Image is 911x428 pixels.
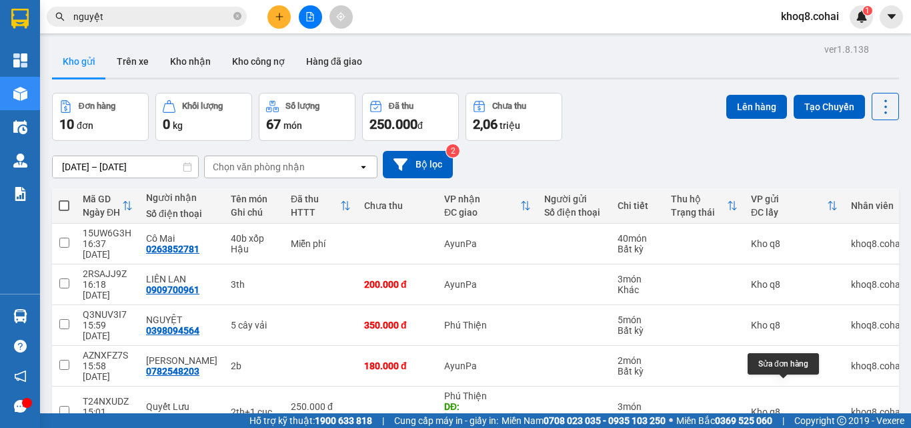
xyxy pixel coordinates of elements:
[748,353,819,375] div: Sửa đơn hàng
[437,188,538,224] th: Toggle SortBy
[444,361,531,371] div: AyunPa
[83,268,133,279] div: 2RSAJJ9Z
[13,87,27,101] img: warehouse-icon
[163,116,170,132] span: 0
[259,93,355,141] button: Số lượng67món
[837,416,846,425] span: copyright
[146,284,199,295] div: 0909700961
[394,413,498,428] span: Cung cấp máy in - giấy in:
[79,101,115,111] div: Đơn hàng
[751,279,838,290] div: Kho q8
[83,238,133,260] div: 16:37 [DATE]
[146,208,217,219] div: Số điện thoại
[618,244,658,254] div: Bất kỳ
[671,194,727,204] div: Thu hộ
[618,284,658,295] div: Khác
[266,116,281,132] span: 67
[146,412,199,423] div: 0346571289
[492,101,526,111] div: Chưa thu
[146,325,199,336] div: 0398094564
[83,361,133,382] div: 15:58 [DATE]
[444,391,531,401] div: Phú Thiện
[856,11,868,23] img: icon-new-feature
[173,120,183,131] span: kg
[618,274,658,284] div: 3 món
[544,194,604,204] div: Người gửi
[83,228,133,238] div: 15UW6G3H
[146,192,217,203] div: Người nhận
[13,309,27,323] img: warehouse-icon
[362,93,459,141] button: Đã thu250.000đ
[751,320,838,331] div: Kho q8
[618,325,658,336] div: Bất kỳ
[851,320,902,331] div: khoq8.cohai
[291,401,351,412] div: 250.000 đ
[358,162,369,172] svg: open
[618,412,658,423] div: Bất kỳ
[865,6,870,15] span: 1
[770,8,850,25] span: khoq8.cohai
[851,238,902,249] div: khoq8.cohai
[502,413,666,428] span: Miền Nam
[382,413,384,428] span: |
[83,320,133,341] div: 15:59 [DATE]
[364,361,431,371] div: 180.000 đ
[544,415,666,426] strong: 0708 023 035 - 0935 103 250
[83,194,122,204] div: Mã GD
[83,407,133,428] div: 15:01 [DATE]
[751,207,827,218] div: ĐC lấy
[73,9,231,24] input: Tìm tên, số ĐT hoặc mã đơn
[213,160,305,174] div: Chọn văn phòng nhận
[295,45,373,77] button: Hàng đã giao
[14,340,27,353] span: question-circle
[364,320,431,331] div: 350.000 đ
[233,11,241,23] span: close-circle
[155,93,252,141] button: Khối lượng0kg
[83,279,133,300] div: 16:18 [DATE]
[618,401,658,412] div: 3 món
[231,233,277,254] div: 40b xốp Hậu
[13,187,27,201] img: solution-icon
[671,207,727,218] div: Trạng thái
[851,200,902,211] div: Nhân viên
[231,207,277,218] div: Ghi chú
[267,5,291,29] button: plus
[106,45,159,77] button: Trên xe
[231,407,277,417] div: 2th+1 cục
[383,151,453,178] button: Bộ lọc
[291,238,351,249] div: Miễn phí
[159,45,221,77] button: Kho nhận
[59,116,74,132] span: 10
[83,207,122,218] div: Ngày ĐH
[364,279,431,290] div: 200.000 đ
[444,320,531,331] div: Phú Thiện
[880,5,903,29] button: caret-down
[851,279,902,290] div: khoq8.cohai
[389,101,413,111] div: Đã thu
[13,120,27,134] img: warehouse-icon
[146,401,217,412] div: Quyết Lưu
[305,12,315,21] span: file-add
[291,207,340,218] div: HTTT
[231,361,277,371] div: 2b
[751,238,838,249] div: Kho q8
[299,5,322,29] button: file-add
[13,53,27,67] img: dashboard-icon
[13,154,27,168] img: warehouse-icon
[473,116,498,132] span: 2,06
[782,413,784,428] span: |
[76,188,139,224] th: Toggle SortBy
[444,238,531,249] div: AyunPa
[824,42,869,57] div: ver 1.8.138
[744,188,844,224] th: Toggle SortBy
[618,233,658,244] div: 40 món
[14,400,27,413] span: message
[444,194,520,204] div: VP nhận
[231,194,277,204] div: Tên món
[146,274,217,284] div: LIÊN LAN
[618,366,658,377] div: Bất kỳ
[444,207,520,218] div: ĐC giao
[751,407,838,417] div: Kho q8
[336,12,345,21] span: aim
[231,320,277,331] div: 5 cây vải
